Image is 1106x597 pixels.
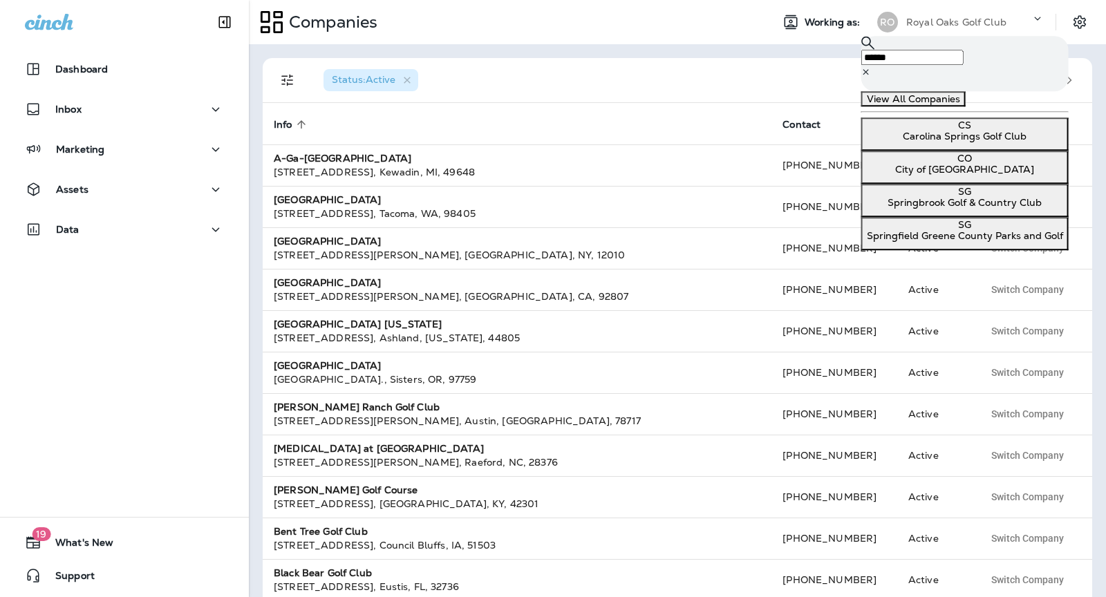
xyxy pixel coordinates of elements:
[861,151,1069,184] button: COCity of [GEOGRAPHIC_DATA]
[283,12,377,32] p: Companies
[867,153,1063,164] div: CO
[274,567,372,579] strong: Black Bear Golf Club
[771,352,897,393] td: [PHONE_NUMBER]
[782,118,838,131] span: Contact
[274,193,381,206] strong: [GEOGRAPHIC_DATA]
[274,118,310,131] span: Info
[771,435,897,476] td: [PHONE_NUMBER]
[14,55,235,83] button: Dashboard
[274,401,440,413] strong: [PERSON_NAME] Ranch Golf Club
[805,17,863,28] span: Working as:
[877,12,898,32] div: RO
[14,135,235,163] button: Marketing
[906,17,1006,28] p: Royal Oaks Golf Club
[14,562,235,589] button: Support
[991,575,1064,585] span: Switch Company
[984,486,1071,507] button: Switch Company
[274,66,301,94] button: Filters
[274,580,760,594] div: [STREET_ADDRESS] , Eustis , FL , 32736
[274,497,760,511] div: [STREET_ADDRESS] , [GEOGRAPHIC_DATA] , KY , 42301
[984,362,1071,383] button: Switch Company
[861,91,966,106] button: View All Companies
[14,529,235,556] button: 19What's New
[991,451,1064,460] span: Switch Company
[56,184,88,195] p: Assets
[55,64,108,75] p: Dashboard
[14,216,235,243] button: Data
[32,527,50,541] span: 19
[274,372,760,386] div: [GEOGRAPHIC_DATA]. , Sisters , OR , 97759
[274,290,760,303] div: [STREET_ADDRESS][PERSON_NAME] , [GEOGRAPHIC_DATA] , CA , 92807
[991,533,1064,543] span: Switch Company
[991,368,1064,377] span: Switch Company
[984,279,1071,300] button: Switch Company
[274,525,368,538] strong: Bent Tree Golf Club
[771,518,897,559] td: [PHONE_NUMBER]
[897,269,973,310] td: Active
[274,276,381,289] strong: [GEOGRAPHIC_DATA]
[897,352,973,393] td: Active
[984,321,1071,341] button: Switch Company
[274,331,760,345] div: [STREET_ADDRESS] , Ashland , [US_STATE] , 44805
[274,248,760,262] div: [STREET_ADDRESS][PERSON_NAME] , [GEOGRAPHIC_DATA] , NY , 12010
[897,393,973,435] td: Active
[897,310,973,352] td: Active
[867,230,1063,241] p: Springfield Greene County Parks and Golf
[991,326,1064,336] span: Switch Company
[782,119,821,131] span: Contact
[14,95,235,123] button: Inbox
[14,176,235,203] button: Assets
[274,165,760,179] div: [STREET_ADDRESS] , Kewadin , MI , 49648
[274,484,418,496] strong: [PERSON_NAME] Golf Course
[991,243,1064,253] span: Switch Company
[771,269,897,310] td: [PHONE_NUMBER]
[984,445,1071,466] button: Switch Company
[274,318,442,330] strong: [GEOGRAPHIC_DATA] [US_STATE]
[861,217,1069,250] button: SGSpringfield Greene County Parks and Golf
[771,310,897,352] td: [PHONE_NUMBER]
[897,476,973,518] td: Active
[274,207,760,220] div: [STREET_ADDRESS] , Tacoma , WA , 98405
[984,569,1071,590] button: Switch Company
[274,538,760,552] div: [STREET_ADDRESS] , Council Bluffs , IA , 51503
[771,144,897,186] td: [PHONE_NUMBER]
[897,518,973,559] td: Active
[771,393,897,435] td: [PHONE_NUMBER]
[991,409,1064,419] span: Switch Company
[897,435,973,476] td: Active
[1067,10,1092,35] button: Settings
[771,476,897,518] td: [PHONE_NUMBER]
[867,219,1063,230] div: SG
[274,455,760,469] div: [STREET_ADDRESS][PERSON_NAME] , Raeford , NC , 28376
[56,224,79,235] p: Data
[274,359,381,372] strong: [GEOGRAPHIC_DATA]
[771,186,897,227] td: [PHONE_NUMBER]
[274,119,292,131] span: Info
[867,131,1063,142] p: Carolina Springs Golf Club
[861,117,1069,151] button: CSCarolina Springs Golf Club
[56,144,104,155] p: Marketing
[55,104,82,115] p: Inbox
[41,537,113,553] span: What's New
[41,570,95,587] span: Support
[991,285,1064,294] span: Switch Company
[332,73,395,86] span: Status : Active
[861,184,1069,217] button: SGSpringbrook Golf & Country Club
[984,404,1071,424] button: Switch Company
[274,414,760,428] div: [STREET_ADDRESS][PERSON_NAME] , Austin , [GEOGRAPHIC_DATA] , 78717
[867,186,1063,197] div: SG
[991,492,1064,502] span: Switch Company
[867,164,1063,175] p: City of [GEOGRAPHIC_DATA]
[771,227,897,269] td: [PHONE_NUMBER]
[274,442,484,455] strong: [MEDICAL_DATA] at [GEOGRAPHIC_DATA]
[867,120,1063,131] div: CS
[867,197,1063,208] p: Springbrook Golf & Country Club
[324,69,418,91] div: Status:Active
[274,235,381,247] strong: [GEOGRAPHIC_DATA]
[205,8,244,36] button: Collapse Sidebar
[274,152,411,164] strong: A-Ga-[GEOGRAPHIC_DATA]
[984,528,1071,549] button: Switch Company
